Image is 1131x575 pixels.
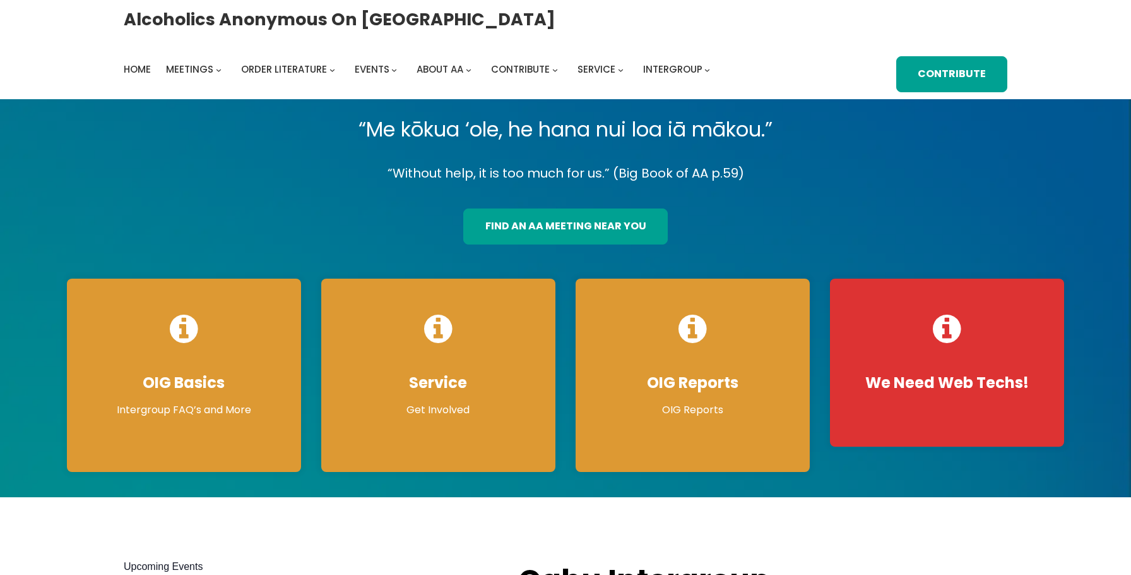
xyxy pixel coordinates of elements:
a: Events [355,61,389,78]
a: Contribute [491,61,550,78]
p: OIG Reports [588,402,797,418]
a: Home [124,61,151,78]
button: Intergroup submenu [704,67,710,73]
span: Service [577,63,615,76]
h4: OIG Basics [80,373,288,392]
h4: OIG Reports [588,373,797,392]
button: Meetings submenu [216,67,222,73]
span: Contribute [491,63,550,76]
span: Intergroup [643,63,702,76]
span: About AA [417,63,463,76]
span: Events [355,63,389,76]
span: Meetings [166,63,213,76]
a: Alcoholics Anonymous on [GEOGRAPHIC_DATA] [124,4,555,34]
h2: Upcoming Events [124,559,493,574]
button: Service submenu [618,67,624,73]
p: Get Involved [334,402,543,418]
span: Home [124,63,151,76]
nav: Intergroup [124,61,714,78]
a: About AA [417,61,463,78]
button: About AA submenu [466,67,471,73]
a: find an aa meeting near you [463,209,667,245]
h4: Service [334,373,543,392]
a: Intergroup [643,61,702,78]
a: Meetings [166,61,213,78]
p: Intergroup FAQ’s and More [80,402,288,418]
span: Order Literature [241,63,327,76]
h4: We Need Web Techs! [843,373,1051,392]
a: Service [577,61,615,78]
button: Events submenu [391,67,397,73]
p: “Me kōkua ‘ole, he hana nui loa iā mākou.” [57,112,1075,147]
button: Order Literature submenu [329,67,335,73]
p: “Without help, it is too much for us.” (Big Book of AA p.59) [57,162,1075,185]
button: Contribute submenu [552,67,558,73]
a: Contribute [896,56,1007,92]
